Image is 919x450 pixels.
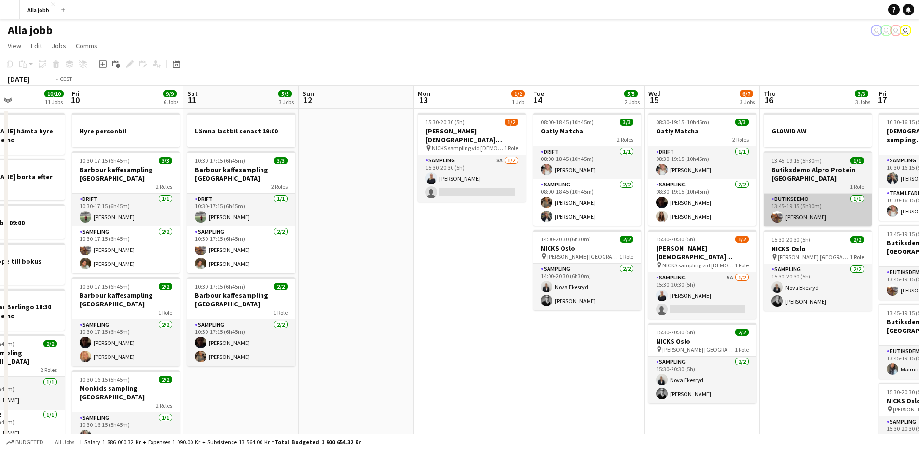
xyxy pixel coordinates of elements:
[20,0,57,19] button: Alla jobb
[890,25,902,36] app-user-avatar: Stina Dahl
[48,40,70,52] a: Jobs
[52,41,66,50] span: Jobs
[8,23,53,38] h1: Alla jobb
[8,74,30,84] div: [DATE]
[60,75,72,82] div: CEST
[31,41,42,50] span: Edit
[15,439,43,446] span: Budgeted
[880,25,892,36] app-user-avatar: Hedda Lagerbielke
[53,438,76,446] span: All jobs
[5,437,45,448] button: Budgeted
[84,438,361,446] div: Salary 1 886 000.32 kr + Expenses 1 090.00 kr + Subsistence 13 564.00 kr =
[871,25,882,36] app-user-avatar: Hedda Lagerbielke
[274,438,361,446] span: Total Budgeted 1 900 654.32 kr
[4,40,25,52] a: View
[76,41,97,50] span: Comms
[900,25,911,36] app-user-avatar: Emil Hasselberg
[27,40,46,52] a: Edit
[72,40,101,52] a: Comms
[8,41,21,50] span: View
